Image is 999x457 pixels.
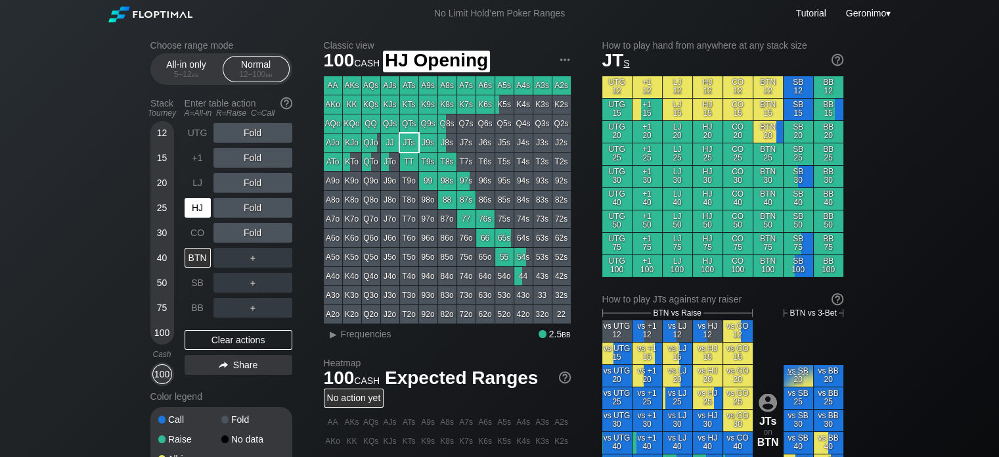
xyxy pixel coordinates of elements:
[354,55,380,69] span: cash
[457,191,476,209] div: 87s
[784,99,813,120] div: SB 15
[663,121,692,143] div: LJ 20
[185,123,211,143] div: UTG
[753,255,783,277] div: BTN 100
[784,210,813,232] div: SB 50
[381,286,399,304] div: J3o
[552,286,571,304] div: 32s
[552,133,571,152] div: J2s
[156,57,217,82] div: All-in only
[784,188,813,210] div: SB 40
[324,248,342,266] div: A5o
[192,70,199,79] span: bb
[663,188,692,210] div: LJ 40
[495,229,514,247] div: 65s
[185,273,211,293] div: SB
[145,108,179,118] div: Tourney
[108,7,192,22] img: Floptimal logo
[476,229,495,247] div: 66
[495,95,514,114] div: K5s
[152,148,172,168] div: 15
[400,286,418,304] div: T3o
[213,248,292,268] div: ＋
[533,95,552,114] div: K3s
[152,248,172,268] div: 40
[438,229,456,247] div: 86o
[633,166,662,187] div: +1 30
[602,40,843,51] h2: How to play hand from anywhere at any stack size
[229,70,284,79] div: 12 – 100
[533,210,552,228] div: 73s
[514,267,533,285] div: 44
[343,229,361,247] div: K6o
[400,95,418,114] div: KTs
[759,393,777,412] img: icon-avatar.b40e07d9.svg
[495,133,514,152] div: J5s
[419,210,437,228] div: 97o
[814,210,843,232] div: BB 50
[784,233,813,254] div: SB 75
[213,223,292,243] div: Fold
[784,255,813,277] div: SB 100
[633,255,662,277] div: +1 100
[381,153,399,171] div: JTo
[159,70,214,79] div: 5 – 12
[185,148,211,168] div: +1
[438,210,456,228] div: 87o
[381,114,399,133] div: QJs
[495,248,514,266] div: 55
[362,133,380,152] div: QJo
[419,267,437,285] div: 94o
[633,210,662,232] div: +1 50
[723,210,753,232] div: CO 50
[457,210,476,228] div: 77
[362,114,380,133] div: QQ
[400,172,418,190] div: T9o
[602,143,632,165] div: UTG 25
[457,153,476,171] div: T7s
[693,121,722,143] div: HJ 20
[814,76,843,98] div: BB 12
[419,153,437,171] div: T9s
[723,255,753,277] div: CO 100
[213,148,292,168] div: Fold
[784,166,813,187] div: SB 30
[723,76,753,98] div: CO 12
[185,223,211,243] div: CO
[633,121,662,143] div: +1 20
[533,229,552,247] div: 63s
[514,95,533,114] div: K4s
[784,121,813,143] div: SB 20
[381,172,399,190] div: J9o
[362,95,380,114] div: KQs
[495,305,514,324] div: 52o
[324,267,342,285] div: A4o
[185,93,292,123] div: Enter table action
[533,248,552,266] div: 53s
[476,95,495,114] div: K6s
[438,191,456,209] div: 88
[158,415,221,424] div: Call
[400,267,418,285] div: T4o
[185,298,211,318] div: BB
[476,133,495,152] div: J6s
[381,95,399,114] div: KJs
[343,172,361,190] div: K9o
[185,198,211,218] div: HJ
[152,273,172,293] div: 50
[843,6,893,20] div: ▾
[514,172,533,190] div: 94s
[784,76,813,98] div: SB 12
[633,99,662,120] div: +1 15
[457,267,476,285] div: 74o
[693,99,722,120] div: HJ 15
[602,188,632,210] div: UTG 40
[438,248,456,266] div: 85o
[693,233,722,254] div: HJ 75
[723,121,753,143] div: CO 20
[362,210,380,228] div: Q7o
[185,108,292,118] div: A=All-in R=Raise C=Call
[558,53,572,67] img: ellipsis.fd386fe8.svg
[457,133,476,152] div: J7s
[414,8,585,22] div: No Limit Hold’em Poker Ranges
